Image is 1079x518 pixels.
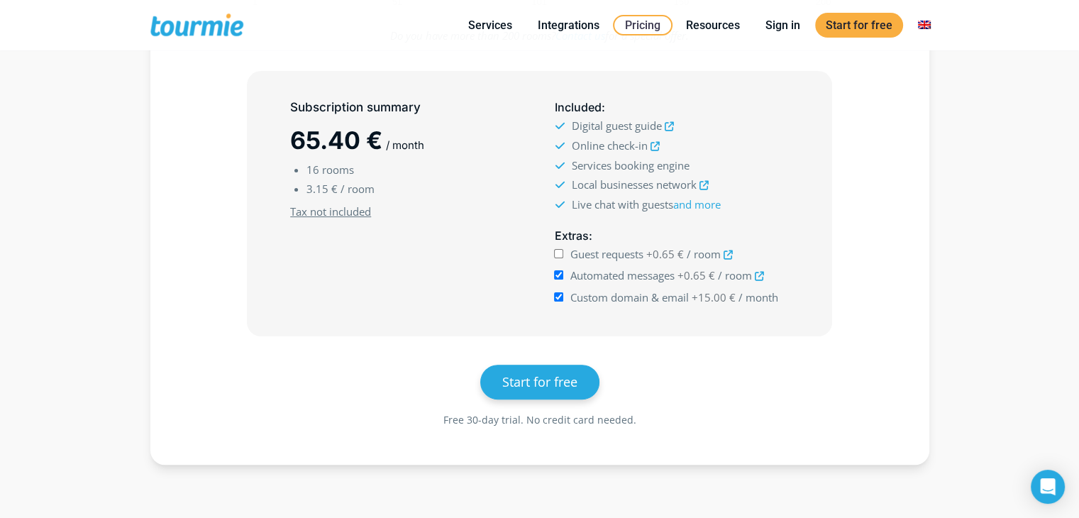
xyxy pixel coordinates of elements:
[554,227,788,245] h5: :
[502,373,577,390] span: Start for free
[692,290,736,304] span: +15.00 €
[571,119,661,133] span: Digital guest guide
[322,162,354,177] span: rooms
[571,177,696,192] span: Local businesses network
[1031,470,1065,504] div: Open Intercom Messenger
[571,197,720,211] span: Live chat with guests
[571,138,647,153] span: Online check-in
[290,204,371,219] u: Tax not included
[306,182,338,196] span: 3.15 €
[570,268,675,282] span: Automated messages
[738,290,778,304] span: / month
[527,16,610,34] a: Integrations
[673,197,720,211] a: and more
[687,247,721,261] span: / room
[341,182,375,196] span: / room
[675,16,751,34] a: Resources
[554,228,588,243] span: Extras
[306,162,319,177] span: 16
[290,126,382,155] span: 65.40 €
[613,15,673,35] a: Pricing
[570,290,689,304] span: Custom domain & email
[571,158,689,172] span: Services booking engine
[443,413,636,426] span: Free 30-day trial. No credit card needed.
[554,99,788,116] h5: :
[554,100,601,114] span: Included
[570,247,643,261] span: Guest requests
[290,99,524,116] h5: Subscription summary
[646,247,684,261] span: +0.65 €
[718,268,752,282] span: / room
[480,365,599,399] a: Start for free
[677,268,715,282] span: +0.65 €
[386,138,424,152] span: / month
[755,16,811,34] a: Sign in
[815,13,903,38] a: Start for free
[458,16,523,34] a: Services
